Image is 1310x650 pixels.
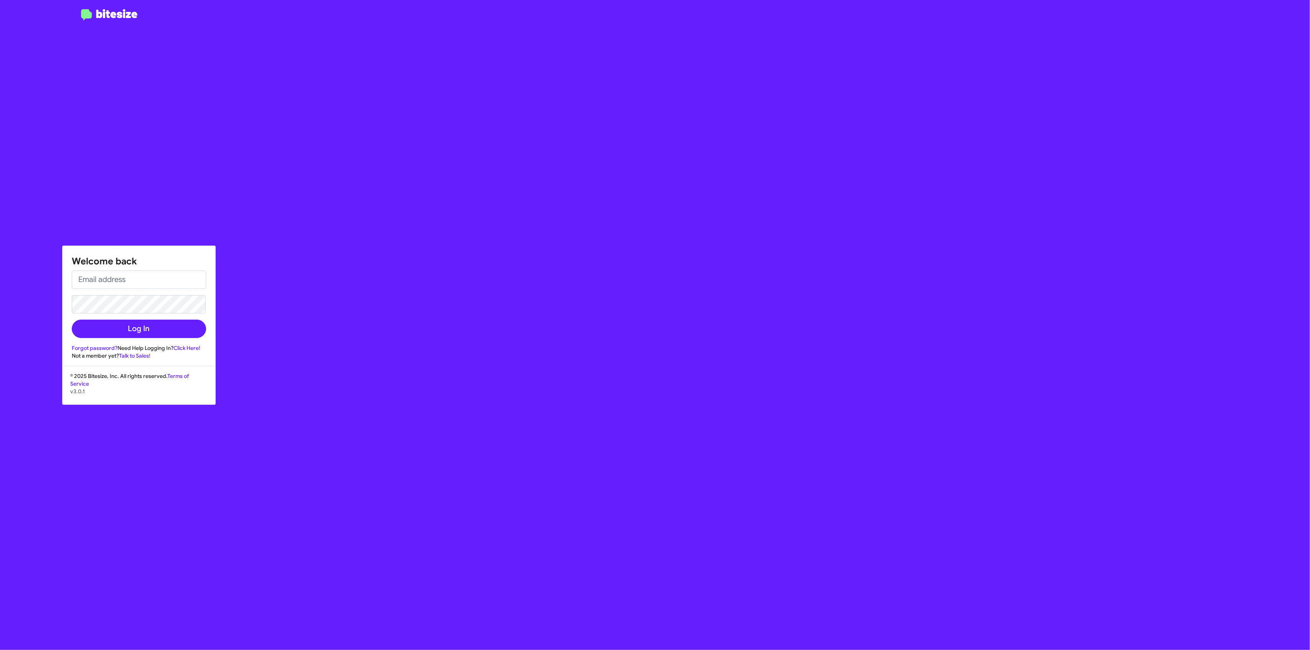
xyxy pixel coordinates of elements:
[72,345,117,351] a: Forgot password?
[70,373,189,387] a: Terms of Service
[72,271,206,289] input: Email address
[72,344,206,352] div: Need Help Logging In?
[70,388,208,395] p: v3.0.1
[63,372,215,404] div: © 2025 Bitesize, Inc. All rights reserved.
[72,352,206,360] div: Not a member yet?
[72,255,206,267] h1: Welcome back
[173,345,200,351] a: Click Here!
[119,352,150,359] a: Talk to Sales!
[72,320,206,338] button: Log In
